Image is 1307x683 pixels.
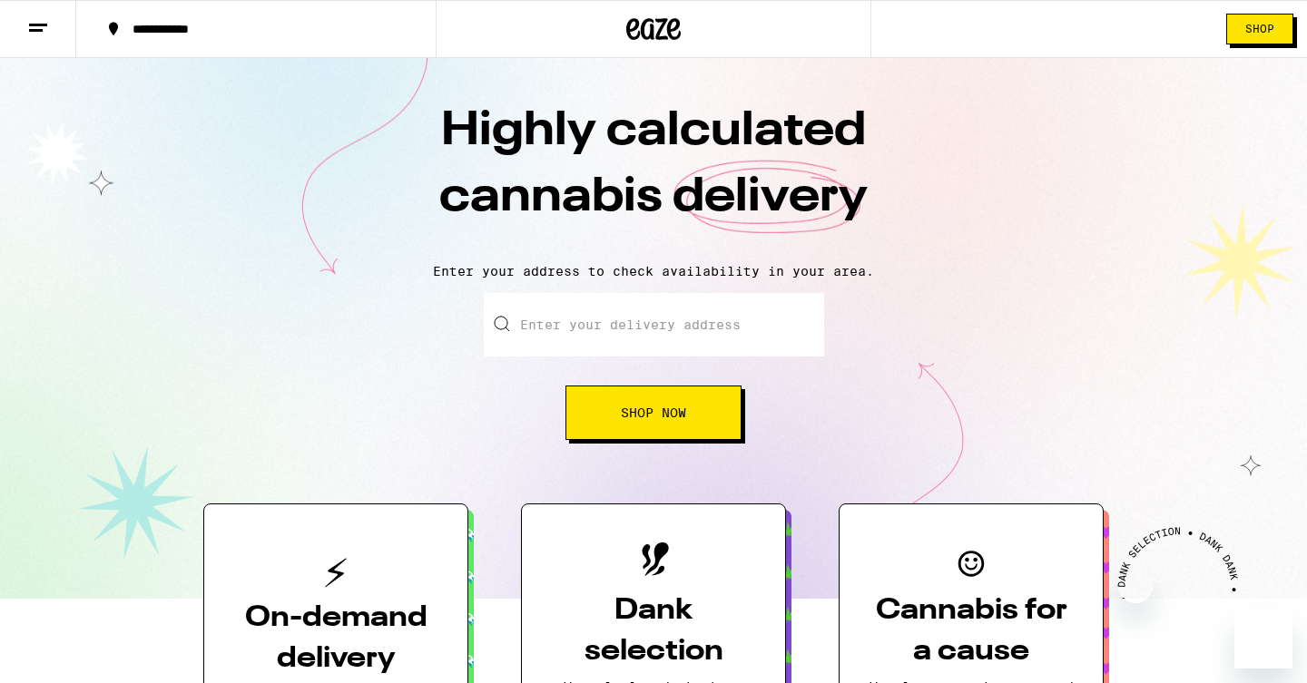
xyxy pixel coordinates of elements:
[1245,24,1274,34] span: Shop
[621,406,686,419] span: Shop Now
[484,293,824,356] input: Enter your delivery address
[336,99,971,249] h1: Highly calculated cannabis delivery
[565,385,742,440] button: Shop Now
[18,264,1289,278] p: Enter your address to check availability in your area.
[233,598,438,679] h3: On-demand delivery
[1117,567,1154,603] iframe: Close message
[1234,610,1292,668] iframe: Button to launch messaging window
[869,590,1074,672] h3: Cannabis for a cause
[551,590,756,672] h3: Dank selection
[1213,14,1307,44] a: Shop
[1226,14,1293,44] button: Shop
